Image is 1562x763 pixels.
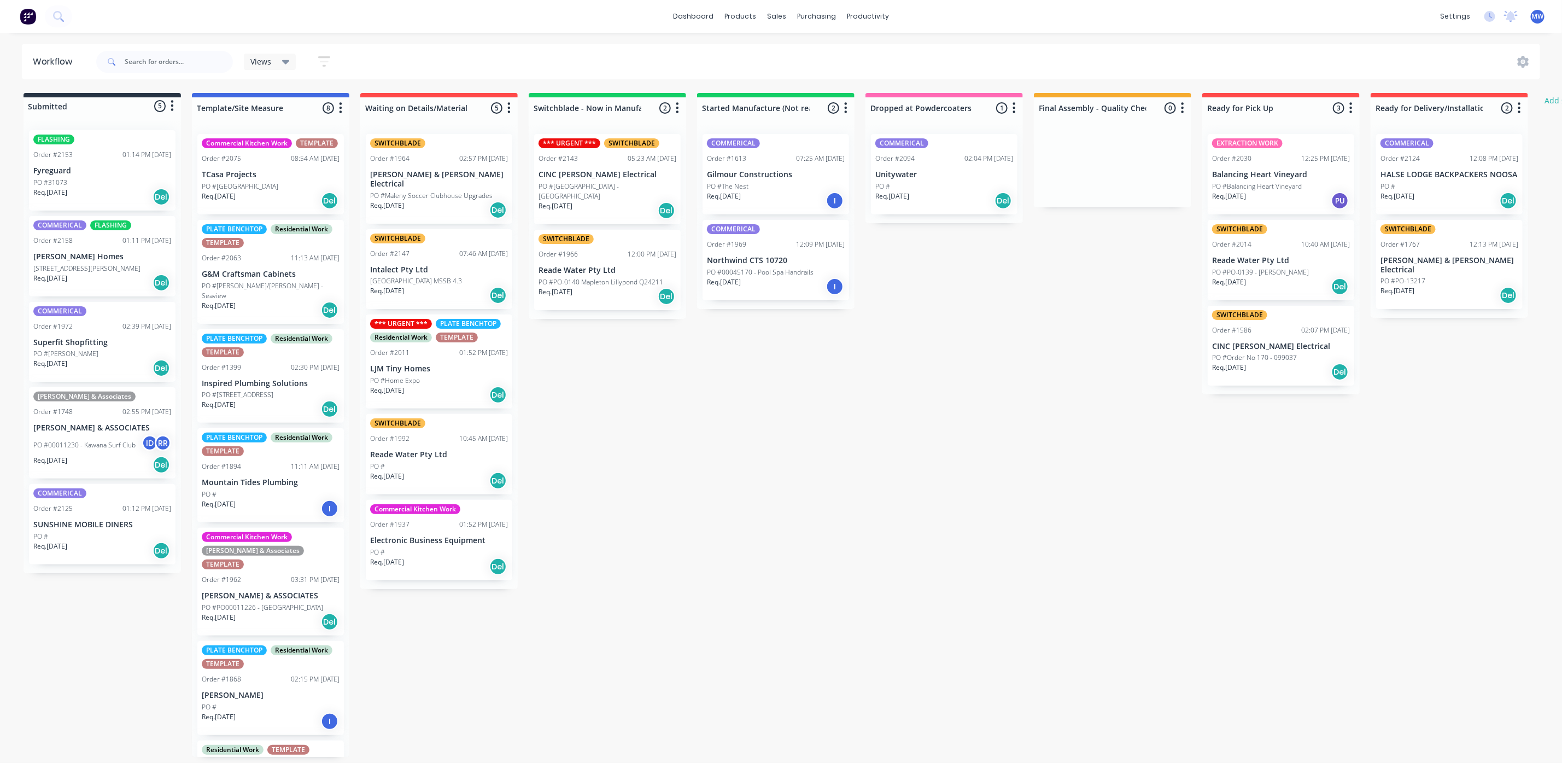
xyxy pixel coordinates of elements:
[370,434,409,444] div: Order #1992
[33,440,136,450] p: PO #00011230 - Kawana Surf Club
[202,546,304,556] div: [PERSON_NAME] & Associates
[841,8,894,25] div: productivity
[202,674,241,684] div: Order #1868
[202,462,241,471] div: Order #1894
[90,220,131,230] div: FLASHING
[33,504,73,514] div: Order #2125
[1212,256,1350,265] p: Reade Water Pty Ltd
[871,134,1017,214] div: COMMERICALOrder #209402:04 PM [DATE]UnitywaterPO #Req.[DATE]Del
[271,334,332,343] div: Residential Work
[1380,276,1425,286] p: PO #PO-13217
[658,288,675,305] div: Del
[539,287,572,297] p: Req. [DATE]
[1212,170,1350,179] p: Balancing Heart Vineyard
[1380,286,1414,296] p: Req. [DATE]
[1380,154,1420,164] div: Order #2124
[1212,191,1246,201] p: Req. [DATE]
[29,302,175,382] div: COMMERICALOrder #197202:39 PM [DATE]Superfit ShopfittingPO #[PERSON_NAME]Req.[DATE]Del
[1331,363,1349,381] div: Del
[29,130,175,211] div: FLASHINGOrder #215301:14 PM [DATE]FyreguardPO #31073Req.[DATE]Del
[250,56,271,67] span: Views
[762,8,792,25] div: sales
[489,386,507,404] div: Del
[1380,182,1395,191] p: PO #
[1532,11,1544,21] span: MW
[202,490,217,499] p: PO #
[994,192,1012,209] div: Del
[155,435,171,451] div: RR
[826,278,844,295] div: I
[202,347,244,357] div: TEMPLATE
[321,613,338,631] div: Del
[202,613,236,622] p: Req. [DATE]
[1331,278,1349,295] div: Del
[122,322,171,331] div: 02:39 PM [DATE]
[202,334,267,343] div: PLATE BENCHTOP
[202,138,292,148] div: Commercial Kitchen Work
[875,138,928,148] div: COMMERICAL
[202,691,340,700] p: [PERSON_NAME]
[1380,191,1414,201] p: Req. [DATE]
[267,745,309,755] div: TEMPLATE
[202,390,273,400] p: PO #[STREET_ADDRESS]
[796,154,845,164] div: 07:25 AM [DATE]
[875,154,915,164] div: Order #2094
[534,134,681,224] div: *** URGENT ***SWITCHBLADEOrder #214305:23 AM [DATE]CINC [PERSON_NAME] ElectricalPO #[GEOGRAPHIC_D...
[1500,287,1517,304] div: Del
[489,287,507,304] div: Del
[33,150,73,160] div: Order #2153
[291,363,340,372] div: 02:30 PM [DATE]
[271,224,332,234] div: Residential Work
[202,281,340,301] p: PO #[PERSON_NAME]/[PERSON_NAME] - Seaview
[202,446,244,456] div: TEMPLATE
[1380,256,1518,275] p: [PERSON_NAME] & [PERSON_NAME] Electrical
[707,154,746,164] div: Order #1613
[153,274,170,292] div: Del
[370,450,508,459] p: Reade Water Pty Ltd
[539,170,676,179] p: CINC [PERSON_NAME] Electrical
[202,301,236,311] p: Req. [DATE]
[33,488,86,498] div: COMMERICAL
[719,8,762,25] div: products
[1301,154,1350,164] div: 12:25 PM [DATE]
[202,745,264,755] div: Residential Work
[875,191,909,201] p: Req. [DATE]
[1212,138,1283,148] div: EXTRACTION WORK
[604,138,659,148] div: SWITCHBLADE
[436,333,478,342] div: TEMPLATE
[539,154,578,164] div: Order #2143
[33,407,73,417] div: Order #1748
[33,273,67,283] p: Req. [DATE]
[202,560,244,569] div: TEMPLATE
[202,575,241,585] div: Order #1962
[489,558,507,575] div: Del
[122,150,171,160] div: 01:14 PM [DATE]
[29,484,175,564] div: COMMERICALOrder #212501:12 PM [DATE]SUNSHINE MOBILE DINERSPO #Req.[DATE]Del
[271,433,332,442] div: Residential Work
[875,170,1013,179] p: Unitywater
[33,520,171,529] p: SUNSHINE MOBILE DINERS
[202,253,241,263] div: Order #2063
[33,264,141,273] p: [STREET_ADDRESS][PERSON_NAME]
[539,249,578,259] div: Order #1966
[202,191,236,201] p: Req. [DATE]
[202,170,340,179] p: TCasa Projects
[33,236,73,246] div: Order #2158
[489,201,507,219] div: Del
[826,192,844,209] div: I
[370,520,409,529] div: Order #1937
[1301,325,1350,335] div: 02:07 PM [DATE]
[707,191,741,201] p: Req. [DATE]
[321,192,338,209] div: Del
[1470,240,1518,249] div: 12:13 PM [DATE]
[125,51,233,73] input: Search for orders...
[202,363,241,372] div: Order #1399
[20,8,36,25] img: Factory
[33,338,171,347] p: Superfit Shopfitting
[197,641,344,735] div: PLATE BENCHTOPResidential WorkTEMPLATEOrder #186802:15 PM [DATE][PERSON_NAME]PO #Req.[DATE]I
[539,182,676,201] p: PO #[GEOGRAPHIC_DATA] - [GEOGRAPHIC_DATA]
[33,220,86,230] div: COMMERICAL
[964,154,1013,164] div: 02:04 PM [DATE]
[366,134,512,224] div: SWITCHBLADEOrder #196402:57 PM [DATE][PERSON_NAME] & [PERSON_NAME] ElectricalPO #Maleny Soccer Cl...
[1212,353,1297,363] p: PO #Order No 170 - 099037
